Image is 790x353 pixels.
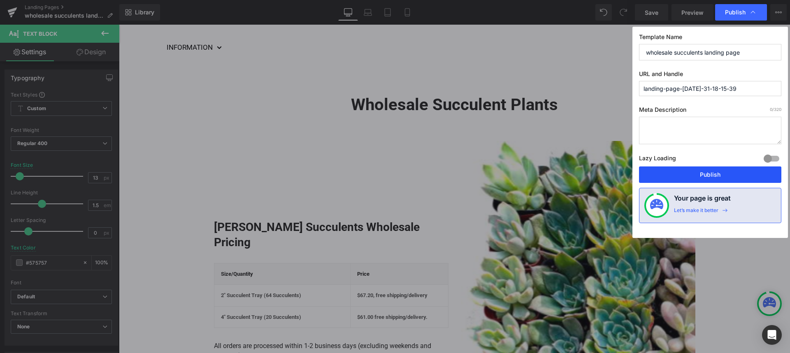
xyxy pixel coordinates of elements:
span: /320 [770,107,781,112]
span: 0 [770,107,772,112]
h1: Wholesale Succulent Plants [95,69,576,91]
h3: [PERSON_NAME] Succulents Wholesale Pricing [95,195,330,225]
div: Let’s make it better [674,207,718,218]
h4: Size/Quantity [102,245,225,254]
div: Open Intercom Messenger [762,325,782,345]
button: Publish [639,166,781,183]
label: URL and Handle [639,70,781,81]
label: Meta Description [639,106,781,117]
strong: 4" Succulent Tray (20 Succulents) [102,289,182,295]
img: onboarding-status.svg [650,199,663,212]
strong: $61.00 free shipping/delivery. [238,289,309,295]
span: Publish [725,9,746,16]
strong: 2" Succulent Tray (64 Succulents) [102,268,182,274]
strong: $67.20, free shipping/delivery [238,268,309,274]
h4: Price [238,245,323,254]
label: Lazy Loading [639,153,676,166]
a: INFORMATION [48,16,103,30]
h4: Your page is great [674,193,731,207]
label: Template Name [639,33,781,44]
